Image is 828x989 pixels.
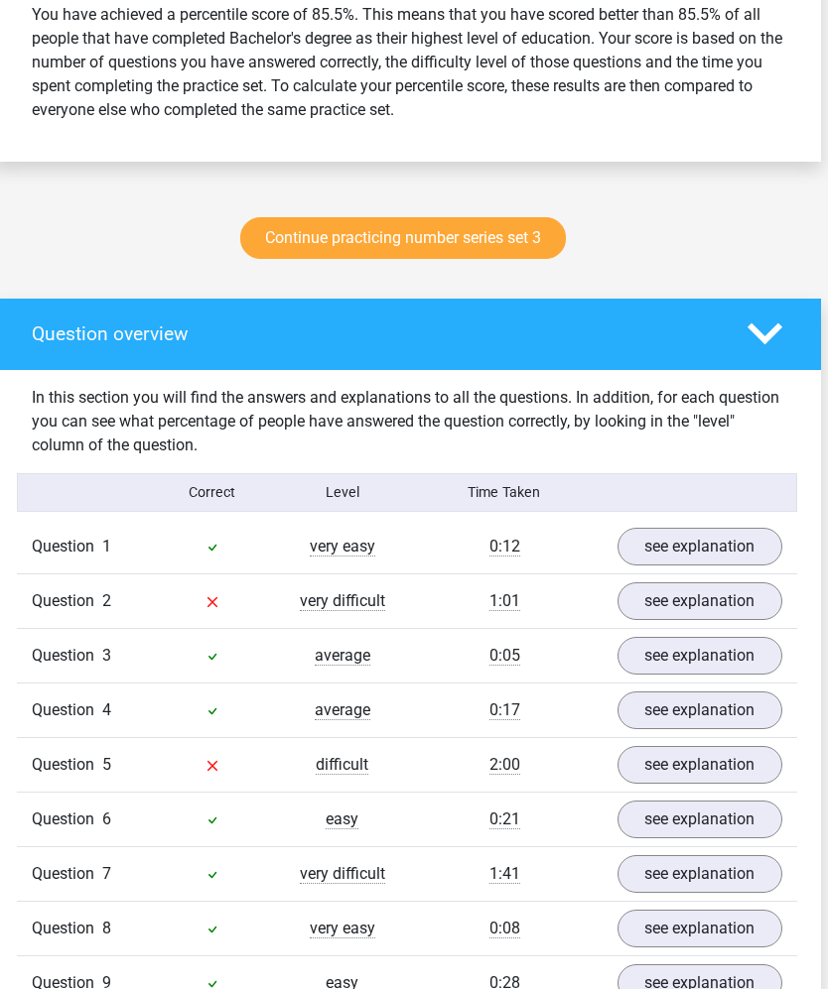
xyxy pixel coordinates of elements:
[32,589,102,613] span: Question
[310,919,375,938] span: very easy
[32,698,102,722] span: Question
[102,809,111,828] span: 6
[32,322,718,345] h4: Question overview
[17,386,797,457] div: In this section you will find the answers and explanations to all the questions. In addition, for...
[489,755,520,775] span: 2:00
[102,700,111,719] span: 4
[618,637,783,675] a: see explanation
[618,801,783,838] a: see explanation
[489,919,520,938] span: 0:08
[316,755,368,775] span: difficult
[102,537,111,556] span: 1
[489,864,520,884] span: 1:41
[489,646,520,666] span: 0:05
[489,809,520,829] span: 0:21
[32,753,102,777] span: Question
[489,537,520,556] span: 0:12
[407,482,602,503] div: Time Taken
[618,691,783,729] a: see explanation
[32,644,102,668] span: Question
[102,646,111,665] span: 3
[300,864,385,884] span: very difficult
[315,646,370,666] span: average
[618,855,783,893] a: see explanation
[32,917,102,940] span: Question
[148,482,278,503] div: Correct
[32,807,102,831] span: Question
[32,535,102,558] span: Question
[618,582,783,620] a: see explanation
[102,755,111,774] span: 5
[277,482,407,503] div: Level
[102,591,111,610] span: 2
[102,864,111,883] span: 7
[310,537,375,556] span: very easy
[315,700,370,720] span: average
[300,591,385,611] span: very difficult
[618,746,783,784] a: see explanation
[102,919,111,937] span: 8
[489,591,520,611] span: 1:01
[32,862,102,886] span: Question
[618,528,783,565] a: see explanation
[326,809,358,829] span: easy
[618,910,783,947] a: see explanation
[240,217,566,259] a: Continue practicing number series set 3
[489,700,520,720] span: 0:17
